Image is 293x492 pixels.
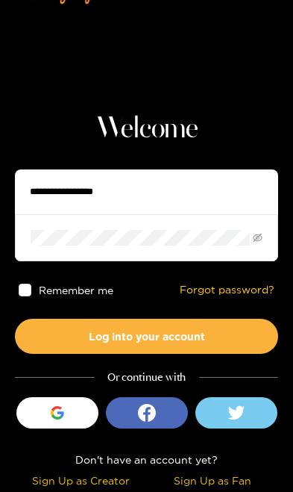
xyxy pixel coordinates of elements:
a: Forgot password? [180,284,274,296]
div: Sign Up as Fan [151,472,275,489]
button: Log into your account [15,319,278,354]
div: Or continue with [15,369,278,386]
div: Sign Up as Creator [19,472,143,489]
span: eye-invisible [253,233,262,243]
div: Don't have an account yet? [15,451,278,468]
h1: Welcome [15,111,278,147]
span: Remember me [39,284,113,296]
